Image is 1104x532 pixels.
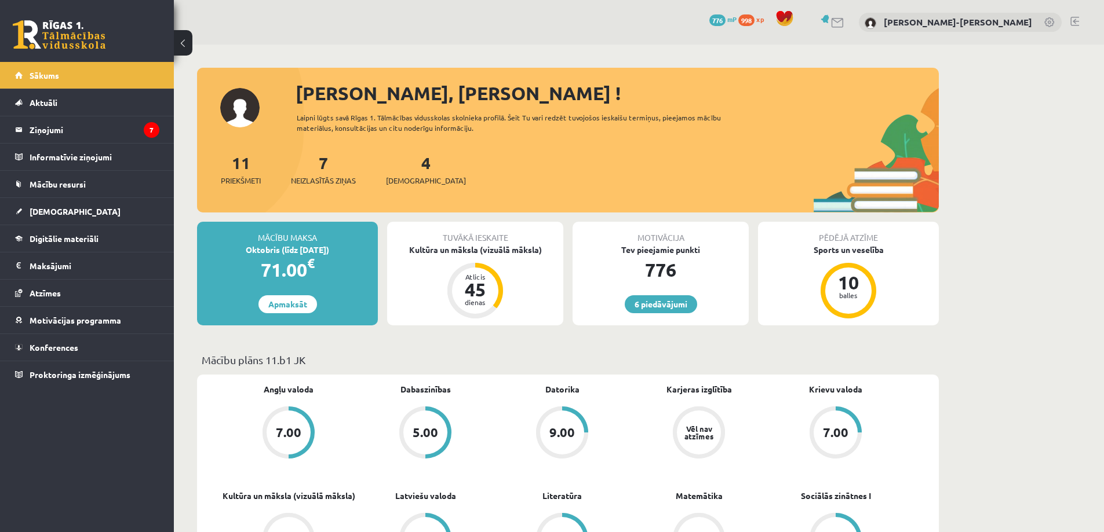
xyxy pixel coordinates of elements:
[221,152,261,186] a: 11Priekšmeti
[15,307,159,333] a: Motivācijas programma
[220,406,357,461] a: 7.00
[387,222,563,244] div: Tuvākā ieskaite
[264,383,314,395] a: Angļu valoda
[15,280,159,306] a: Atzīmes
[823,426,848,439] div: 7.00
[395,490,456,502] a: Latviešu valoda
[15,62,159,89] a: Sākums
[458,299,493,306] div: dienas
[13,20,105,49] a: Rīgas 1. Tālmācības vidusskola
[291,175,356,186] span: Neizlasītās ziņas
[15,116,159,143] a: Ziņojumi7
[458,273,493,280] div: Atlicis
[258,295,317,313] a: Apmaksāt
[30,233,99,244] span: Digitālie materiāli
[756,14,764,24] span: xp
[197,256,378,284] div: 71.00
[15,144,159,170] a: Informatīvie ziņojumi
[223,490,355,502] a: Kultūra un māksla (vizuālā māksla)
[494,406,631,461] a: 9.00
[631,406,767,461] a: Vēl nav atzīmes
[809,383,862,395] a: Krievu valoda
[15,334,159,361] a: Konferences
[625,295,697,313] a: 6 piedāvājumi
[202,352,934,368] p: Mācību plāns 11.b1 JK
[758,222,939,244] div: Pēdējā atzīme
[276,426,301,439] div: 7.00
[666,383,732,395] a: Karjeras izglītība
[831,273,866,292] div: 10
[767,406,904,461] a: 7.00
[387,244,563,320] a: Kultūra un māksla (vizuālā māksla) Atlicis 45 dienas
[542,490,582,502] a: Literatūra
[30,252,159,279] legend: Maksājumi
[30,97,57,108] span: Aktuāli
[15,89,159,116] a: Aktuāli
[831,292,866,299] div: balles
[758,244,939,256] div: Sports un veselība
[307,255,315,271] span: €
[30,206,121,217] span: [DEMOGRAPHIC_DATA]
[709,14,726,26] span: 776
[709,14,737,24] a: 776 mP
[386,152,466,186] a: 4[DEMOGRAPHIC_DATA]
[144,122,159,138] i: 7
[15,252,159,279] a: Maksājumi
[758,244,939,320] a: Sports un veselība 10 balles
[221,175,261,186] span: Priekšmeti
[738,14,755,26] span: 998
[30,369,130,380] span: Proktoringa izmēģinājums
[30,288,61,298] span: Atzīmes
[296,79,939,107] div: [PERSON_NAME], [PERSON_NAME] !
[197,244,378,256] div: Oktobris (līdz [DATE])
[30,342,78,353] span: Konferences
[15,198,159,225] a: [DEMOGRAPHIC_DATA]
[573,244,749,256] div: Tev pieejamie punkti
[15,225,159,252] a: Digitālie materiāli
[683,425,715,440] div: Vēl nav atzīmes
[387,244,563,256] div: Kultūra un māksla (vizuālā māksla)
[15,361,159,388] a: Proktoringa izmēģinājums
[884,16,1032,28] a: [PERSON_NAME]-[PERSON_NAME]
[400,383,451,395] a: Dabaszinības
[738,14,770,24] a: 998 xp
[545,383,580,395] a: Datorika
[413,426,438,439] div: 5.00
[30,315,121,325] span: Motivācijas programma
[549,426,575,439] div: 9.00
[458,280,493,299] div: 45
[30,144,159,170] legend: Informatīvie ziņojumi
[15,171,159,197] a: Mācību resursi
[197,222,378,244] div: Mācību maksa
[30,116,159,143] legend: Ziņojumi
[357,406,494,461] a: 5.00
[30,70,59,80] span: Sākums
[676,490,723,502] a: Matemātika
[386,175,466,186] span: [DEMOGRAPHIC_DATA]
[30,179,86,189] span: Mācību resursi
[801,490,871,502] a: Sociālās zinātnes I
[573,222,749,244] div: Motivācija
[297,112,742,133] div: Laipni lūgts savā Rīgas 1. Tālmācības vidusskolas skolnieka profilā. Šeit Tu vari redzēt tuvojošo...
[727,14,737,24] span: mP
[573,256,749,284] div: 776
[291,152,356,186] a: 7Neizlasītās ziņas
[865,17,876,29] img: Martins Frīdenbergs-Tomašs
